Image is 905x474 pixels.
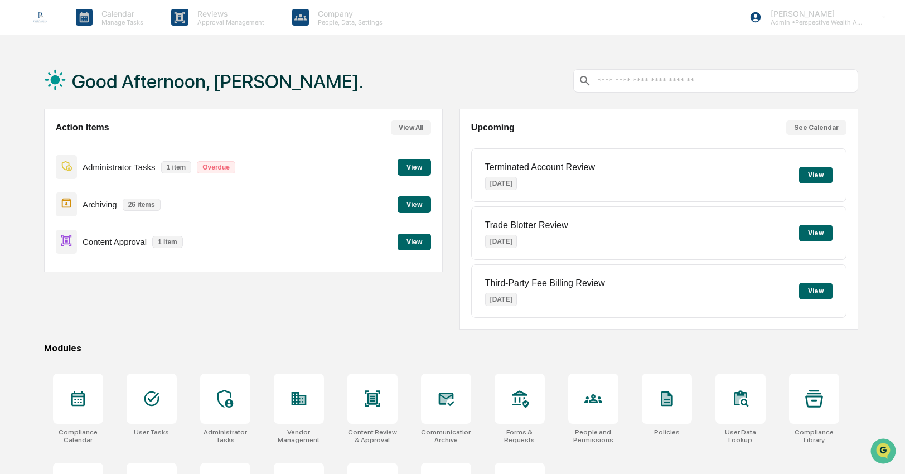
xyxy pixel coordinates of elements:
[161,161,192,173] p: 1 item
[391,120,431,135] button: View All
[309,9,388,18] p: Company
[11,23,203,41] p: How can we help?
[76,136,143,156] a: 🗄️Attestations
[93,18,149,26] p: Manage Tasks
[79,188,135,197] a: Powered byPylon
[11,142,20,151] div: 🖐️
[11,163,20,172] div: 🔎
[7,157,75,177] a: 🔎Data Lookup
[398,161,431,172] a: View
[485,177,517,190] p: [DATE]
[38,96,141,105] div: We're available if you need us!
[188,9,270,18] p: Reviews
[197,161,235,173] p: Overdue
[27,4,54,31] img: logo
[568,428,618,444] div: People and Permissions
[53,428,103,444] div: Compliance Calendar
[799,225,833,241] button: View
[495,428,545,444] div: Forms & Requests
[654,428,680,436] div: Policies
[485,162,595,172] p: Terminated Account Review
[83,200,117,209] p: Archiving
[134,428,169,436] div: User Tasks
[111,189,135,197] span: Pylon
[398,159,431,176] button: View
[22,141,72,152] span: Preclearance
[56,123,109,133] h2: Action Items
[7,136,76,156] a: 🖐️Preclearance
[799,283,833,299] button: View
[762,9,865,18] p: [PERSON_NAME]
[786,120,846,135] button: See Calendar
[152,236,183,248] p: 1 item
[123,199,161,211] p: 26 items
[309,18,388,26] p: People, Data, Settings
[200,428,250,444] div: Administrator Tasks
[485,293,517,306] p: [DATE]
[471,123,515,133] h2: Upcoming
[11,85,31,105] img: 1746055101610-c473b297-6a78-478c-a979-82029cc54cd1
[72,70,364,93] h1: Good Afternoon, [PERSON_NAME].
[398,236,431,246] a: View
[92,141,138,152] span: Attestations
[274,428,324,444] div: Vendor Management
[762,18,865,26] p: Admin • Perspective Wealth Advisors
[485,235,517,248] p: [DATE]
[81,142,90,151] div: 🗄️
[715,428,766,444] div: User Data Lookup
[398,199,431,209] a: View
[421,428,471,444] div: Communications Archive
[347,428,398,444] div: Content Review & Approval
[398,196,431,213] button: View
[190,89,203,102] button: Start new chat
[869,437,899,467] iframe: Open customer support
[83,162,156,172] p: Administrator Tasks
[93,9,149,18] p: Calendar
[799,167,833,183] button: View
[188,18,270,26] p: Approval Management
[44,343,859,354] div: Modules
[38,85,183,96] div: Start new chat
[789,428,839,444] div: Compliance Library
[22,162,70,173] span: Data Lookup
[398,234,431,250] button: View
[83,237,147,246] p: Content Approval
[485,278,605,288] p: Third-Party Fee Billing Review
[485,220,568,230] p: Trade Blotter Review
